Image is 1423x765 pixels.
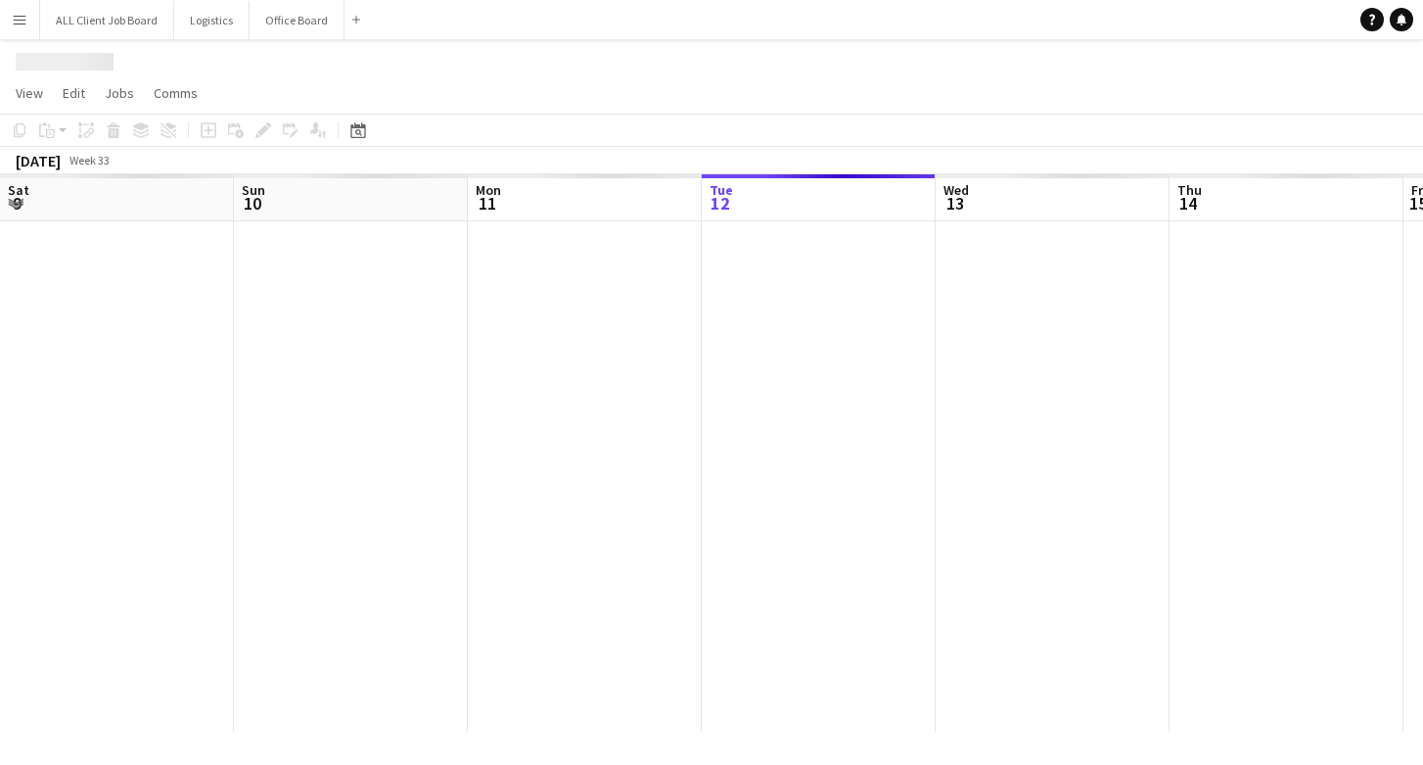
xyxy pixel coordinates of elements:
span: Wed [943,181,969,199]
span: 14 [1174,192,1202,215]
span: Sun [242,181,265,199]
span: Jobs [105,84,134,102]
span: Edit [63,84,85,102]
span: 11 [473,192,501,215]
div: [DATE] [16,151,61,170]
a: View [8,80,51,106]
button: ALL Client Job Board [40,1,174,39]
span: Tue [710,181,733,199]
span: Comms [154,84,198,102]
span: View [16,84,43,102]
a: Edit [55,80,93,106]
button: Logistics [174,1,250,39]
span: Sat [8,181,29,199]
span: Mon [476,181,501,199]
a: Jobs [97,80,142,106]
span: Thu [1177,181,1202,199]
span: 9 [5,192,29,215]
span: 12 [707,192,733,215]
span: 13 [941,192,969,215]
a: Comms [146,80,206,106]
span: 10 [239,192,265,215]
span: Week 33 [65,153,114,167]
button: Office Board [250,1,344,39]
